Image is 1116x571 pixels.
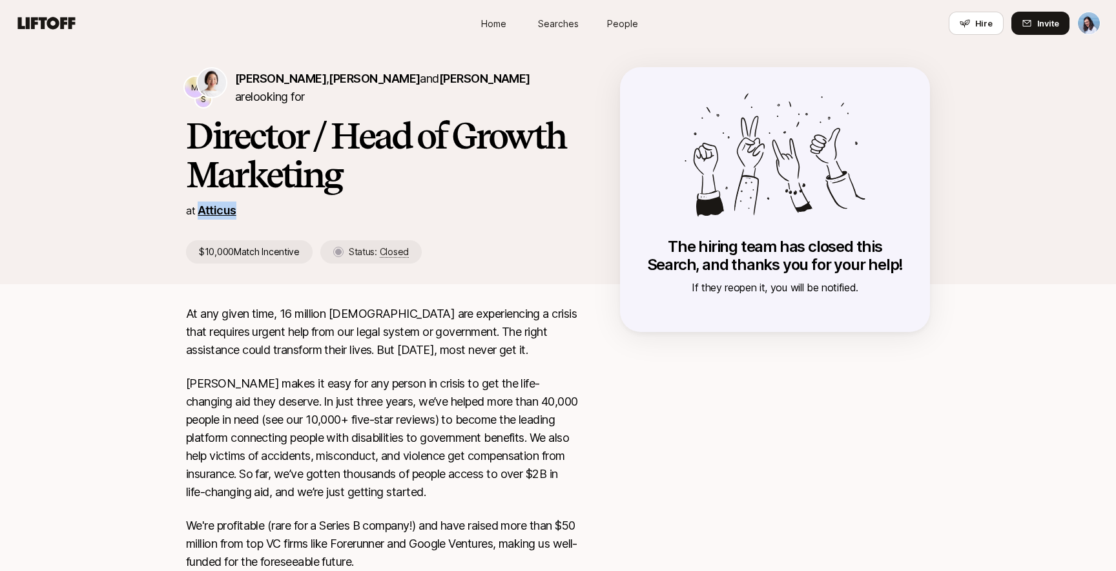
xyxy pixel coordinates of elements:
[646,279,904,296] p: If they reopen it, you will be notified.
[975,17,993,30] span: Hire
[646,238,904,274] p: The hiring team has closed this Search, and thanks you for your help!
[1077,12,1100,35] button: Dan Tase
[420,72,530,85] span: and
[1011,12,1069,35] button: Invite
[607,17,638,30] span: People
[326,72,420,85] span: ,
[198,203,236,217] a: Atticus
[526,12,590,36] a: Searches
[949,12,1004,35] button: Hire
[186,305,579,359] p: At any given time, 16 million [DEMOGRAPHIC_DATA] are experiencing a crisis that requires urgent h...
[590,12,655,36] a: People
[235,70,579,106] p: are looking for
[186,375,579,501] p: [PERSON_NAME] makes it easy for any person in crisis to get the life-changing aid they deserve. I...
[439,72,530,85] span: [PERSON_NAME]
[481,17,506,30] span: Home
[1078,12,1100,34] img: Dan Tase
[201,92,206,107] p: S
[186,517,579,571] p: We're profitable (rare for a Series B company!) and have raised more than $50 million from top VC...
[380,246,409,258] span: Closed
[186,240,313,264] p: $10,000 Match Incentive
[191,79,198,95] p: M
[329,72,420,85] span: [PERSON_NAME]
[349,244,409,260] p: Status:
[461,12,526,36] a: Home
[235,72,326,85] span: [PERSON_NAME]
[1037,17,1059,30] span: Invite
[186,116,579,194] h1: Director / Head of Growth Marketing
[186,202,195,219] p: at
[538,17,579,30] span: Searches
[198,68,226,97] img: Julie Bain-Kim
